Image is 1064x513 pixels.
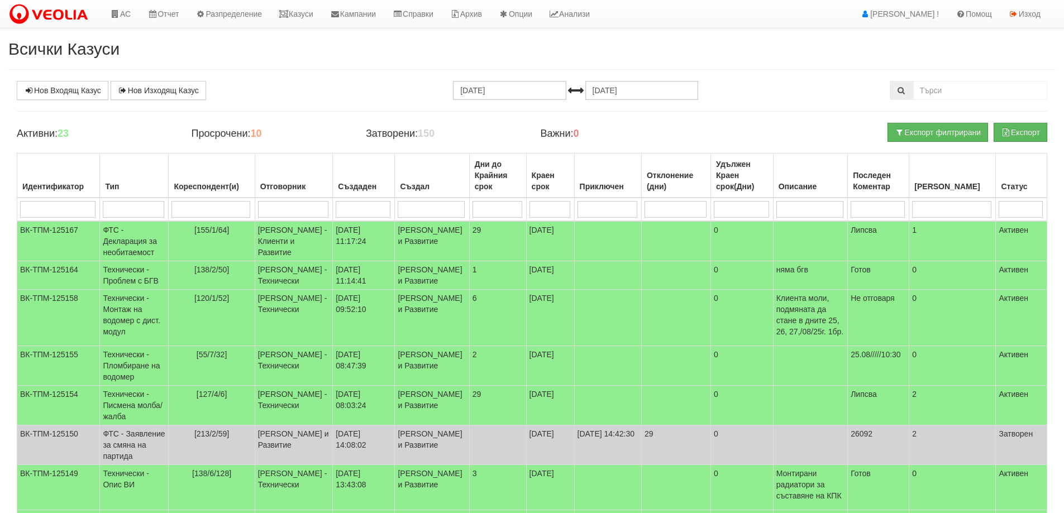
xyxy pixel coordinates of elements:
div: Идентификатор [20,179,97,194]
td: 0 [711,290,774,346]
span: 3 [473,469,477,478]
td: [PERSON_NAME] - Технически [255,261,333,290]
span: 1 [473,265,477,274]
td: 0 [711,221,774,261]
span: 6 [473,294,477,303]
td: [PERSON_NAME] и Развитие [395,290,469,346]
td: Затворен [996,425,1047,465]
a: Нов Изходящ Казус [111,81,206,100]
span: [55/7/32] [197,350,227,359]
td: Активен [996,290,1047,346]
th: Последен Коментар: No sort applied, activate to apply an ascending sort [848,154,909,198]
td: Активен [996,346,1047,386]
td: 0 [711,425,774,465]
td: [DATE] 13:43:08 [333,465,395,510]
td: [PERSON_NAME] - Технически [255,386,333,425]
td: 2 [909,386,996,425]
button: Експорт филтрирани [888,123,988,142]
div: Дни до Крайния срок [473,156,523,194]
b: 23 [58,128,69,139]
span: 26092 [851,429,872,438]
img: VeoliaLogo.png [8,3,93,26]
p: Клиента моли, подмяната да стане в дните 25, 26, 27,/08/25г. 1бр. [776,293,844,337]
span: 29 [473,390,481,399]
td: Активен [996,386,1047,425]
td: ВК-ТПМ-125149 [17,465,100,510]
td: [PERSON_NAME] - Технически [255,465,333,510]
th: Статус: No sort applied, activate to apply an ascending sort [996,154,1047,198]
th: Създаден: No sort applied, activate to apply an ascending sort [333,154,395,198]
h4: Активни: [17,128,174,140]
td: 0 [711,346,774,386]
td: Активен [996,221,1047,261]
td: 0 [909,346,996,386]
td: ВК-ТПМ-125167 [17,221,100,261]
td: ВК-ТПМ-125154 [17,386,100,425]
div: Създаден [336,179,392,194]
td: ВК-ТПМ-125150 [17,425,100,465]
td: ВК-ТПМ-125155 [17,346,100,386]
td: Активен [996,261,1047,290]
div: Отговорник [258,179,330,194]
div: Тип [103,179,165,194]
div: Приключен [578,179,638,194]
th: Отклонение (дни): No sort applied, activate to apply an ascending sort [641,154,710,198]
span: 2 [473,350,477,359]
span: [138/2/50] [194,265,229,274]
span: [127/4/6] [197,390,227,399]
td: Технически - Проблем с БГВ [100,261,169,290]
td: [PERSON_NAME] - Технически [255,290,333,346]
td: [PERSON_NAME] и Развитие [395,386,469,425]
td: Активен [996,465,1047,510]
span: [138/6/128] [192,469,231,478]
td: [DATE] 08:03:24 [333,386,395,425]
p: Монтирани радиатори за съставяне на КПК [776,468,844,501]
th: Приключен: No sort applied, activate to apply an ascending sort [574,154,641,198]
th: Кореспондент(и): No sort applied, activate to apply an ascending sort [169,154,255,198]
th: Идентификатор: No sort applied, activate to apply an ascending sort [17,154,100,198]
th: Описание: No sort applied, activate to apply an ascending sort [773,154,847,198]
td: [DATE] [526,465,574,510]
td: [DATE] [526,386,574,425]
span: Не отговаря [851,294,895,303]
div: Кореспондент(и) [171,179,251,194]
td: Технически - Пломбиране на водомер [100,346,169,386]
a: Нов Входящ Казус [17,81,108,100]
span: Липсва [851,390,877,399]
td: ФТС - Заявление за смяна на партида [100,425,169,465]
h4: Важни: [540,128,698,140]
td: [DATE] [526,290,574,346]
div: Краен срок [529,167,571,194]
div: [PERSON_NAME] [912,179,993,194]
td: 2 [909,425,996,465]
h4: Просрочени: [191,128,349,140]
th: Брой Файлове: No sort applied, activate to apply an ascending sort [909,154,996,198]
div: Създал [398,179,466,194]
b: 10 [250,128,261,139]
td: [PERSON_NAME] и Развитие [395,346,469,386]
td: [PERSON_NAME] - Технически [255,346,333,386]
td: ВК-ТПМ-125164 [17,261,100,290]
div: Описание [776,179,844,194]
span: [120/1/52] [194,294,229,303]
th: Създал: No sort applied, activate to apply an ascending sort [395,154,469,198]
th: Дни до Крайния срок: No sort applied, activate to apply an ascending sort [469,154,526,198]
h2: Всички Казуси [8,40,1056,58]
td: 0 [711,465,774,510]
h4: Затворени: [366,128,523,140]
th: Удължен Краен срок(Дни): No sort applied, activate to apply an ascending sort [711,154,774,198]
span: [155/1/64] [194,226,229,234]
input: Търсене по Идентификатор, Бл/Вх/Ап, Тип, Описание, Моб. Номер, Имейл, Файл, Коментар, [913,81,1047,100]
td: 0 [909,290,996,346]
td: [DATE] 14:08:02 [333,425,395,465]
td: [DATE] [526,346,574,386]
td: ВК-ТПМ-125158 [17,290,100,346]
td: [PERSON_NAME] и Развитие [395,465,469,510]
td: ФТС - Декларация за необитаемост [100,221,169,261]
div: Последен Коментар [851,167,906,194]
b: 150 [418,128,435,139]
div: Статус [999,179,1044,194]
td: [DATE] [526,261,574,290]
td: [DATE] 08:47:39 [333,346,395,386]
span: [213/2/59] [194,429,229,438]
